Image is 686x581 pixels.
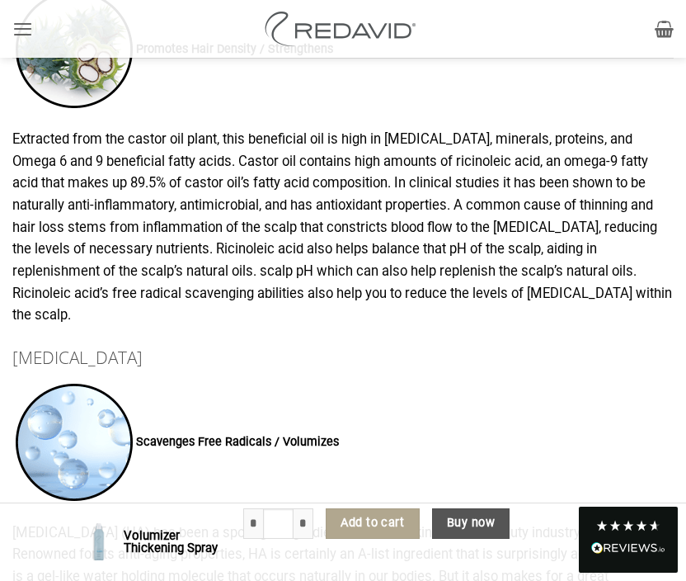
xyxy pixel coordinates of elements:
a: View cart [655,11,674,47]
input: Product quantity [263,508,294,540]
input: Increase quantity of Volumizer Thickening Spray [294,508,313,540]
img: REVIEWS.io [591,542,665,554]
a: Menu [12,8,33,50]
p: Extracted from the castor oil plant, this beneficial oil is high in [MEDICAL_DATA], minerals, pro... [12,129,674,327]
strong: Volumizer Thickening Spray [124,528,218,555]
img: REDAVID Volumizer Thickening Spray - 1 1 [86,523,111,560]
strong: Scavenges Free Radicals / Volumizes [136,435,339,449]
div: Read All Reviews [579,507,678,573]
button: Buy now [432,508,510,540]
div: Read All Reviews [591,539,665,560]
img: REDAVID Salon Products | United States [261,12,425,46]
div: 4.8 Stars [595,519,661,532]
input: Reduce quantity of Volumizer Thickening Spray [243,508,263,540]
h3: [MEDICAL_DATA] [12,344,674,371]
button: Add to cart [326,508,420,540]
